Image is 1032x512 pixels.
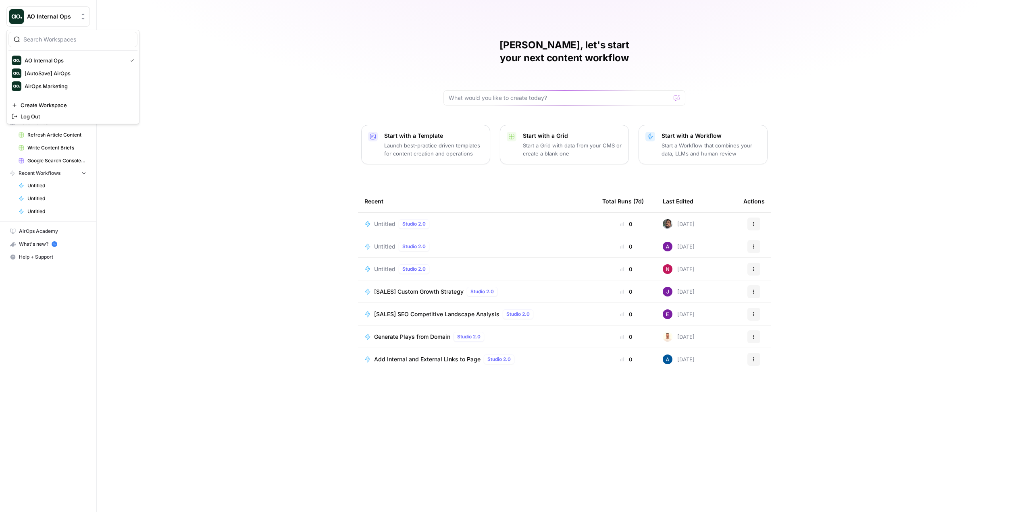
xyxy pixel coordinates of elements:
[19,170,60,177] span: Recent Workflows
[12,56,21,65] img: AO Internal Ops Logo
[487,356,511,363] span: Studio 2.0
[374,243,395,251] span: Untitled
[8,111,137,122] a: Log Out
[9,9,24,24] img: AO Internal Ops Logo
[663,287,672,296] img: nj1ssy6o3lyd6ijko0eoja4aphzn
[25,82,131,90] span: AirOps Marketing
[27,131,86,139] span: Refresh Article Content
[663,242,695,251] div: [DATE]
[602,310,650,318] div: 0
[523,132,622,140] p: Start with a Grid
[743,190,765,212] div: Actions
[364,264,589,274] a: UntitledStudio 2.0
[15,141,90,154] a: Write Content Briefs
[523,141,622,158] p: Start a Grid with data from your CMS or create a blank one
[374,310,499,318] span: [SALES] SEO Competitive Landscape Analysis
[449,94,670,102] input: What would you like to create today?
[443,39,685,64] h1: [PERSON_NAME], let's start your next content workflow
[25,56,124,64] span: AO Internal Ops
[500,125,629,164] button: Start with a GridStart a Grid with data from your CMS or create a blank one
[25,69,131,77] span: [AutoSave] AirOps
[402,243,426,250] span: Studio 2.0
[663,287,695,296] div: [DATE]
[364,354,589,364] a: Add Internal and External Links to PageStudio 2.0
[15,154,90,167] a: Google Search Console - [DOMAIN_NAME]
[402,220,426,228] span: Studio 2.0
[12,68,21,78] img: [AutoSave] AirOps Logo
[23,35,132,44] input: Search Workspaces
[6,238,90,251] button: What's new? 5
[662,141,761,158] p: Start a Workflow that combines your data, LLMs and human review
[384,141,483,158] p: Launch best-practice driven templates for content creation and operations
[506,311,530,318] span: Studio 2.0
[374,288,464,296] span: [SALES] Custom Growth Strategy
[602,243,650,251] div: 0
[602,265,650,273] div: 0
[27,182,86,189] span: Untitled
[374,333,450,341] span: Generate Plays from Domain
[19,228,86,235] span: AirOps Academy
[602,288,650,296] div: 0
[6,251,90,263] button: Help + Support
[53,242,55,246] text: 5
[663,354,672,364] img: he81ibor8lsei4p3qvg4ugbvimgp
[12,81,21,91] img: AirOps Marketing Logo
[663,309,695,319] div: [DATE]
[663,264,672,274] img: 809rsgs8fojgkhnibtwc28oh1nli
[663,332,695,342] div: [DATE]
[15,192,90,205] a: Untitled
[663,219,695,229] div: [DATE]
[663,242,672,251] img: 9uvzjib2qmv3i6bts2bnzxw8kqpp
[8,99,137,111] a: Create Workspace
[364,190,589,212] div: Recent
[602,220,650,228] div: 0
[6,225,90,238] a: AirOps Academy
[364,242,589,251] a: UntitledStudio 2.0
[470,288,494,295] span: Studio 2.0
[6,6,90,27] button: Workspace: AO Internal Ops
[27,144,86,151] span: Write Content Briefs
[52,241,57,247] a: 5
[402,265,426,273] span: Studio 2.0
[663,190,693,212] div: Last Edited
[27,195,86,202] span: Untitled
[6,167,90,179] button: Recent Workflows
[6,30,139,124] div: Workspace: AO Internal Ops
[27,208,86,215] span: Untitled
[384,132,483,140] p: Start with a Template
[457,333,481,340] span: Studio 2.0
[15,129,90,141] a: Refresh Article Content
[602,190,644,212] div: Total Runs (7d)
[663,354,695,364] div: [DATE]
[663,332,672,342] img: n02y6dxk2kpdk487jkjae1zkvp35
[374,355,481,363] span: Add Internal and External Links to Page
[27,12,76,21] span: AO Internal Ops
[21,112,131,120] span: Log Out
[19,253,86,261] span: Help + Support
[602,355,650,363] div: 0
[663,264,695,274] div: [DATE]
[364,219,589,229] a: UntitledStudio 2.0
[15,179,90,192] a: Untitled
[602,333,650,341] div: 0
[364,309,589,319] a: [SALES] SEO Competitive Landscape AnalysisStudio 2.0
[364,332,589,342] a: Generate Plays from DomainStudio 2.0
[663,309,672,319] img: tb834r7wcu795hwbtepf06oxpmnl
[15,205,90,218] a: Untitled
[7,238,89,250] div: What's new?
[21,101,131,109] span: Create Workspace
[663,219,672,229] img: u93l1oyz1g39q1i4vkrv6vz0p6p4
[364,287,589,296] a: [SALES] Custom Growth StrategyStudio 2.0
[361,125,490,164] button: Start with a TemplateLaunch best-practice driven templates for content creation and operations
[662,132,761,140] p: Start with a Workflow
[374,220,395,228] span: Untitled
[374,265,395,273] span: Untitled
[639,125,768,164] button: Start with a WorkflowStart a Workflow that combines your data, LLMs and human review
[27,157,86,164] span: Google Search Console - [DOMAIN_NAME]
